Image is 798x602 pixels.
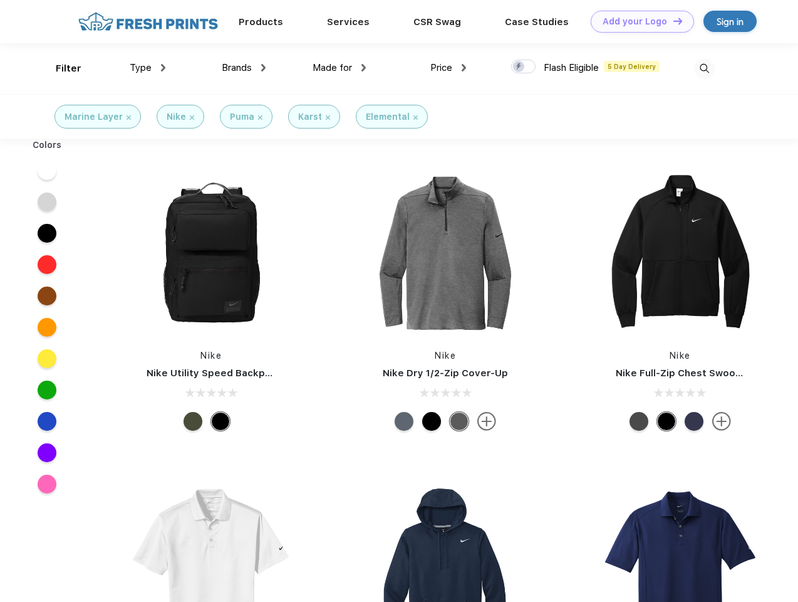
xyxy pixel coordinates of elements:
a: CSR Swag [413,16,461,28]
div: Navy Heather [395,412,413,431]
div: Add your Logo [603,16,667,27]
a: Products [239,16,283,28]
div: Karst [298,110,322,124]
img: fo%20logo%202.webp [75,11,222,33]
div: Sign in [717,14,744,29]
img: filter_cancel.svg [127,115,131,120]
div: Midnight Navy [685,412,703,431]
img: more.svg [712,412,731,431]
div: Elemental [366,110,410,124]
div: Black [211,412,230,431]
span: Type [130,62,152,73]
img: func=resize&h=266 [128,170,294,337]
span: Price [430,62,452,73]
a: Sign in [703,11,757,32]
img: desktop_search.svg [694,58,715,79]
img: dropdown.png [361,64,366,71]
div: Nike [167,110,186,124]
div: Anthracite [630,412,648,431]
a: Nike [435,351,456,361]
img: func=resize&h=266 [362,170,529,337]
img: filter_cancel.svg [258,115,262,120]
div: Puma [230,110,254,124]
a: Nike [670,351,691,361]
span: Brands [222,62,252,73]
span: Flash Eligible [544,62,599,73]
div: Colors [23,139,71,152]
img: filter_cancel.svg [190,115,194,120]
img: DT [673,18,682,24]
div: Black [422,412,441,431]
img: filter_cancel.svg [413,115,418,120]
div: Marine Layer [65,110,123,124]
img: dropdown.png [261,64,266,71]
img: func=resize&h=266 [597,170,764,337]
a: Nike [200,351,222,361]
span: 5 Day Delivery [604,61,660,72]
img: filter_cancel.svg [326,115,330,120]
img: dropdown.png [462,64,466,71]
a: Nike Dry 1/2-Zip Cover-Up [383,367,508,379]
div: Black Heather [450,412,469,431]
div: Cargo Khaki [184,412,202,431]
img: more.svg [477,412,496,431]
a: Services [327,16,370,28]
a: Nike Full-Zip Chest Swoosh Jacket [616,367,782,379]
a: Nike Utility Speed Backpack [147,367,282,379]
div: Black [657,412,676,431]
span: Made for [313,62,352,73]
div: Filter [56,61,81,76]
img: dropdown.png [161,64,165,71]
